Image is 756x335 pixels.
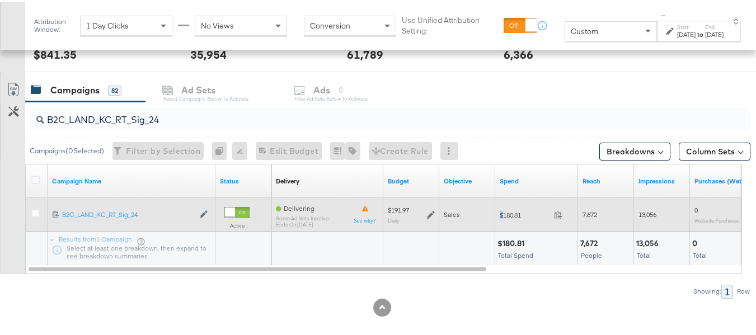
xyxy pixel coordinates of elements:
[310,19,350,29] span: Conversion
[108,84,121,94] div: 82
[212,140,232,158] div: 0
[284,202,314,211] span: Delivering
[583,175,630,184] a: The number of people your ad was served to.
[679,141,750,159] button: Column Sets
[693,286,721,294] div: Showing:
[190,45,227,61] div: 35,954
[34,16,74,32] div: Attribution Window:
[692,237,701,247] div: 0
[62,209,194,218] a: B2C_LAND_KC_RT_Sig_24
[86,19,129,29] span: 1 Day Clicks
[52,175,211,184] a: Your campaign name.
[636,237,662,247] div: 13,056
[444,175,491,184] a: Your campaign's objective.
[276,220,328,226] sub: ends on [DATE]
[34,45,77,61] div: $841.35
[705,22,724,29] label: End:
[444,209,460,217] span: Sales
[705,29,724,37] div: [DATE]
[583,209,597,217] span: 7,672
[721,283,733,297] div: 1
[347,45,383,61] div: 61,789
[276,175,299,184] div: Delivery
[571,25,598,35] span: Custom
[581,249,602,258] span: People
[637,249,651,258] span: Total
[658,12,669,16] span: ↑
[276,175,299,184] a: Reflects the ability of your Ad Campaign to achieve delivery based on ad states, schedule and bud...
[30,144,104,154] div: Campaigns ( 0 Selected)
[201,19,234,29] span: No Views
[677,29,696,37] div: [DATE]
[402,13,499,34] label: Use Unified Attribution Setting:
[497,237,528,247] div: $180.81
[599,141,670,159] button: Breakdowns
[44,103,687,125] input: Search Campaigns by Name, ID or Objective
[388,215,400,222] sub: Daily
[677,22,696,29] label: Start:
[638,209,656,217] span: 13,056
[504,45,533,61] div: 6,366
[638,175,685,184] a: The number of times your ad was served. On mobile apps an ad is counted as served the first time ...
[276,214,328,220] sub: Some Ad Sets Inactive
[498,249,533,258] span: Total Spend
[50,82,100,95] div: Campaigns
[580,237,601,247] div: 7,672
[500,175,574,184] a: The total amount spent to date.
[500,209,550,218] span: $180.81
[736,286,750,294] div: Row
[694,215,740,222] sub: Website Purchases
[694,204,698,213] span: 0
[696,29,705,37] strong: to
[220,175,267,184] a: Shows the current state of your Ad Campaign.
[693,249,707,258] span: Total
[388,204,409,213] div: $191.97
[388,175,435,184] a: The maximum amount you're willing to spend on your ads, on average each day or over the lifetime ...
[224,220,250,228] label: Active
